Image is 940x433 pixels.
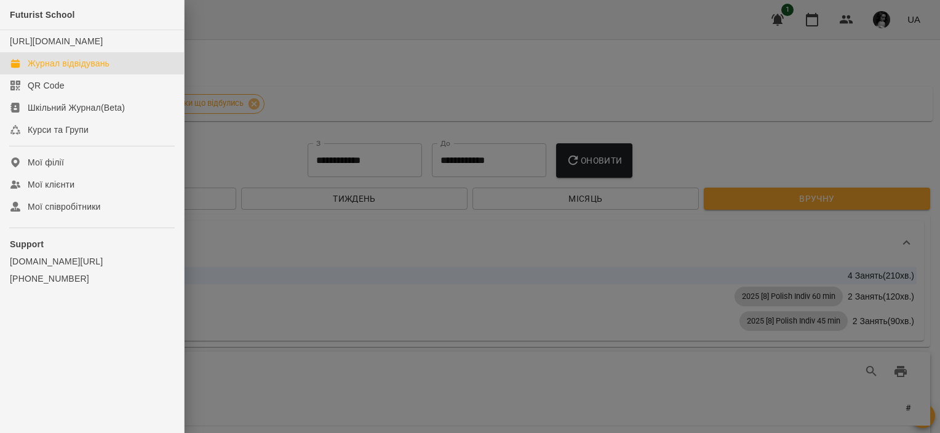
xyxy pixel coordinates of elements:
div: Шкільний Журнал(Beta) [28,101,125,114]
div: Мої філії [28,156,64,169]
a: [PHONE_NUMBER] [10,272,174,285]
div: Мої співробітники [28,201,101,213]
p: Support [10,238,174,250]
span: Futurist School [10,10,75,20]
div: Курси та Групи [28,124,89,136]
div: Журнал відвідувань [28,57,110,70]
div: Мої клієнти [28,178,74,191]
a: [DOMAIN_NAME][URL] [10,255,174,268]
a: [URL][DOMAIN_NAME] [10,36,103,46]
div: QR Code [28,79,65,92]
